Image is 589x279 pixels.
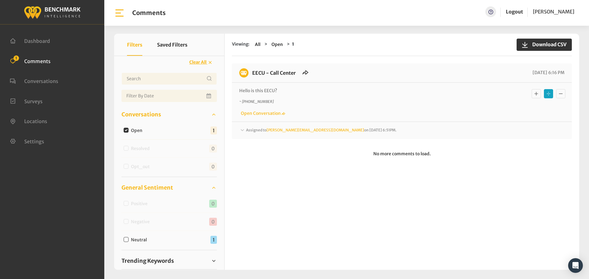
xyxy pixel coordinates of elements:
input: Username [121,73,217,85]
a: Comments 1 [10,58,51,64]
p: Hello is this EECU? [239,88,483,94]
input: Open [124,128,129,133]
span: Conversations [121,110,161,119]
input: Date range input field [121,90,217,102]
a: Settings [10,138,44,144]
span: Trending Keywords [121,257,174,265]
a: General Sentiment [121,183,217,192]
button: Saved Filters [157,34,187,56]
strong: 1 [292,41,294,47]
span: Comments [24,58,51,64]
img: bar [114,8,125,18]
a: Logout [506,9,523,15]
a: [PERSON_NAME][EMAIL_ADDRESS][DOMAIN_NAME] [267,128,364,132]
span: [PERSON_NAME] [533,9,574,15]
span: Assigned to on [DATE] 6:51PM. [246,128,397,132]
span: Conversations [24,78,58,84]
span: Locations [24,118,47,124]
span: 0 [209,145,217,153]
span: General Sentiment [121,183,173,192]
a: Surveys [10,98,43,104]
button: Open [270,41,285,48]
label: Resolved [129,145,155,152]
span: 0 [209,218,217,226]
button: Open Calendar [205,90,213,102]
label: Neutral [129,237,152,243]
a: [PERSON_NAME] [533,6,574,17]
i: ~ [PHONE_NUMBER] [239,99,274,104]
label: Positive [129,201,152,207]
span: 1 [13,55,19,61]
a: Logout [506,6,523,17]
a: Dashboard [10,37,50,43]
span: Surveys [24,98,43,104]
button: Clear All [185,57,217,68]
button: Filters [127,34,142,56]
span: Clear All [189,59,206,65]
span: Dashboard [24,38,50,44]
span: Settings [24,138,44,144]
span: 1 [210,236,217,244]
a: Conversations [121,110,217,119]
div: Assigned to[PERSON_NAME][EMAIL_ADDRESS][DOMAIN_NAME]on [DATE] 6:51PM. [239,127,564,134]
p: No more comments to load. [232,146,572,161]
a: Trending Keywords [121,256,217,266]
img: benchmark [24,5,81,20]
h1: Comments [132,9,166,17]
button: Download CSV [517,39,572,51]
span: Viewing: [232,41,249,48]
span: 0 [209,200,217,208]
a: Conversations [10,77,58,84]
img: benchmark [239,68,248,77]
a: EECU - Call Center [252,70,296,76]
span: Download CSV [529,41,567,48]
span: 1 [210,126,217,134]
button: All [253,41,262,48]
span: [DATE] 6:16 PM [531,70,564,75]
label: Negative [129,219,155,225]
label: Opt_out [129,164,155,170]
a: Open Conversation [239,111,285,116]
div: Basic example [530,88,567,100]
label: Open [129,127,147,134]
input: Neutral [124,237,129,242]
span: 0 [209,163,217,171]
div: Open Intercom Messenger [568,258,583,273]
h6: EECU - Call Center [248,68,299,77]
a: Locations [10,118,47,124]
